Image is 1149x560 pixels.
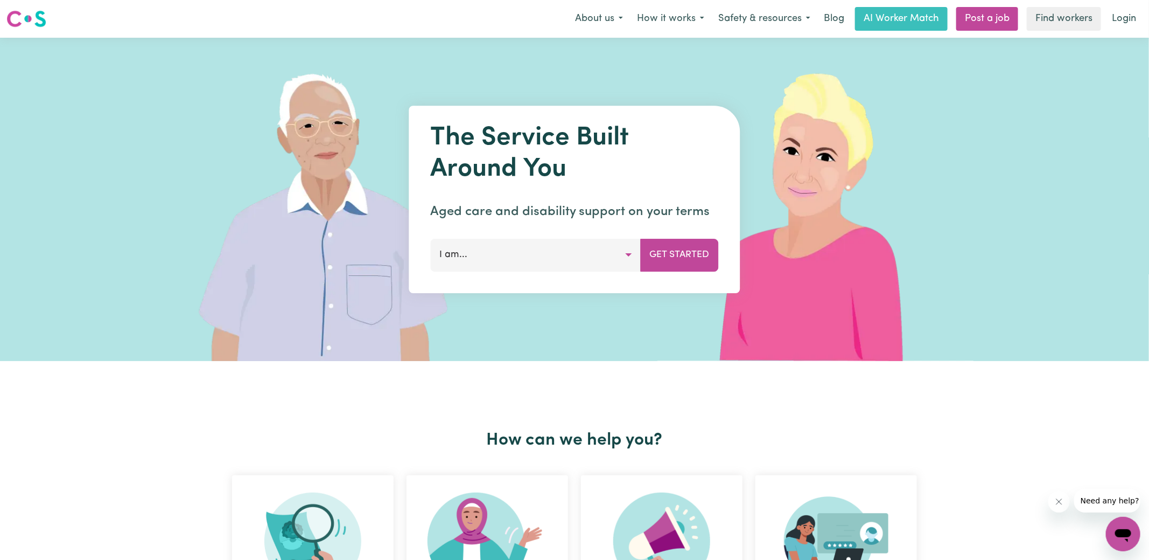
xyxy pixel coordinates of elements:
iframe: Close message [1048,491,1070,513]
a: Careseekers logo [6,6,46,31]
a: AI Worker Match [855,7,948,31]
img: Careseekers logo [6,9,46,29]
a: Login [1105,7,1143,31]
iframe: Message from company [1074,489,1140,513]
a: Blog [817,7,851,31]
a: Find workers [1027,7,1101,31]
h1: The Service Built Around You [431,123,719,185]
iframe: Button to launch messaging window [1106,517,1140,551]
h2: How can we help you? [226,430,923,451]
button: How it works [630,8,711,30]
button: Get Started [641,239,719,271]
a: Post a job [956,7,1018,31]
button: I am... [431,239,641,271]
button: About us [568,8,630,30]
p: Aged care and disability support on your terms [431,202,719,222]
button: Safety & resources [711,8,817,30]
